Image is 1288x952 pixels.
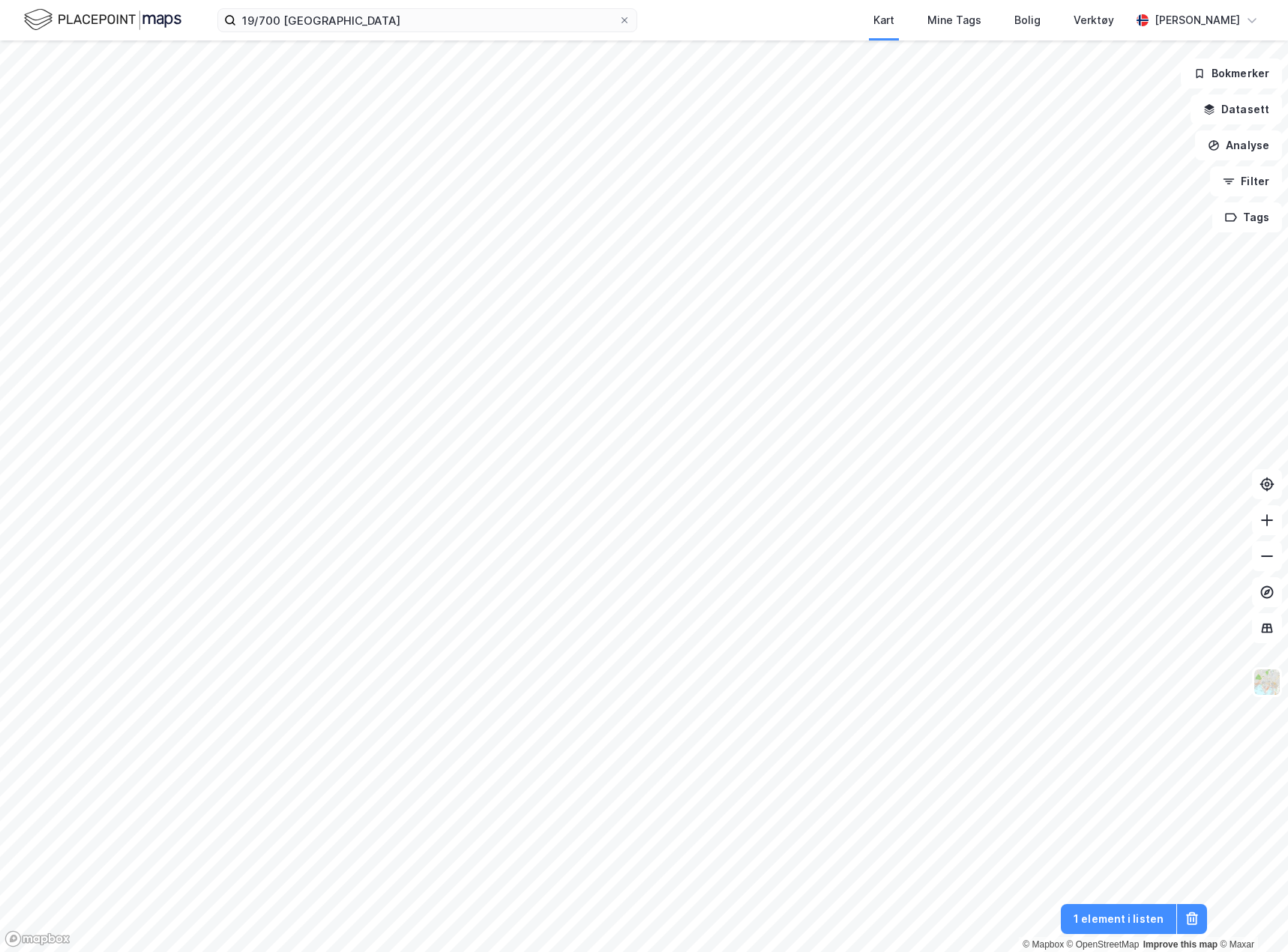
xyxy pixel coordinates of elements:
button: Bokmerker [1181,58,1282,88]
button: Filter [1210,166,1282,196]
button: Datasett [1191,94,1282,124]
iframe: Chat Widget [1213,880,1288,952]
button: 1 element i listen [1061,904,1176,934]
div: Bolig [1014,11,1041,29]
div: Kart [873,11,894,29]
div: Kontrollprogram for chat [1213,880,1288,952]
img: logo.f888ab2527a4732fd821a326f86c7f29.svg [24,7,181,33]
div: Mine Tags [927,11,981,29]
a: Mapbox [1023,939,1064,950]
img: Z [1253,668,1281,696]
a: Improve this map [1143,939,1218,950]
input: Søk på adresse, matrikkel, gårdeiere, leietakere eller personer [236,9,619,31]
a: OpenStreetMap [1067,939,1140,950]
button: Tags [1212,202,1282,232]
div: Verktøy [1074,11,1114,29]
a: Mapbox homepage [4,930,70,948]
button: Analyse [1195,130,1282,160]
div: [PERSON_NAME] [1155,11,1240,29]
